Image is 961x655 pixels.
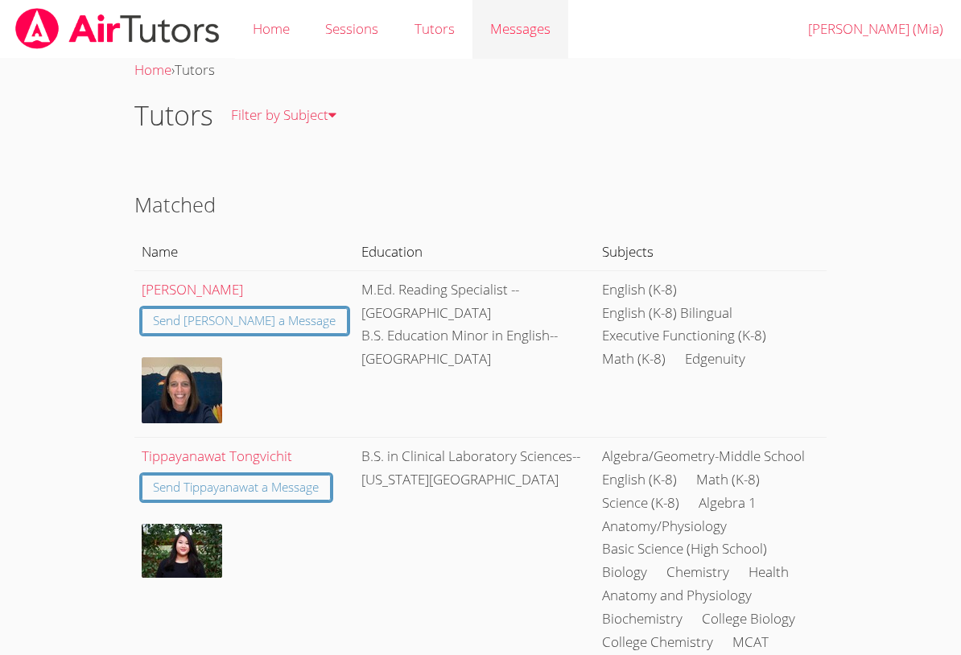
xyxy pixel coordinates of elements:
li: Algebra 1 [699,492,757,515]
a: Send Tippayanawat a Message [142,475,332,501]
td: M.Ed. Reading Specialist --[GEOGRAPHIC_DATA] B.S. Education Minor in English--[GEOGRAPHIC_DATA] [355,270,596,437]
li: Health [749,561,789,584]
li: MCAT [732,631,769,654]
li: College Chemistry [602,631,713,654]
li: Biochemistry [602,608,683,631]
li: Biology [602,561,647,584]
a: [PERSON_NAME] [142,280,243,299]
th: Subjects [595,233,826,270]
li: Anatomy/Physiology [602,515,727,538]
a: Tippayanawat Tongvichit [142,447,292,465]
li: Executive Functioning (K-8) [602,324,766,348]
img: IMG_3552%20(1).jpeg [142,357,222,423]
li: English (K-8) Bilingual [602,302,732,325]
li: Algebra/Geometry-Middle School [602,445,805,468]
a: Filter by Subject [213,86,354,145]
span: Messages [490,19,551,38]
li: English (K-8) [602,468,677,492]
h2: Matched [134,189,827,220]
a: Send [PERSON_NAME] a Message [142,308,349,335]
img: airtutors_banner-c4298cdbf04f3fff15de1276eac7730deb9818008684d7c2e4769d2f7ddbe033.png [14,8,221,49]
a: Home [134,60,171,79]
li: Edgenuity [685,348,745,371]
li: Math (K-8) [696,468,760,492]
th: Name [134,233,355,270]
li: Basic Science (High School) [602,538,767,561]
li: Math (K-8) [602,348,666,371]
div: › [134,59,827,82]
h1: Tutors [134,95,213,136]
li: Anatomy and Physiology [602,584,752,608]
li: College Biology [702,608,795,631]
li: Science (K-8) [602,492,679,515]
span: Tutors [175,60,215,79]
th: Education [355,233,596,270]
li: English (K-8) [602,278,677,302]
li: Chemistry [666,561,729,584]
img: IMG_0561.jpeg [142,524,222,578]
